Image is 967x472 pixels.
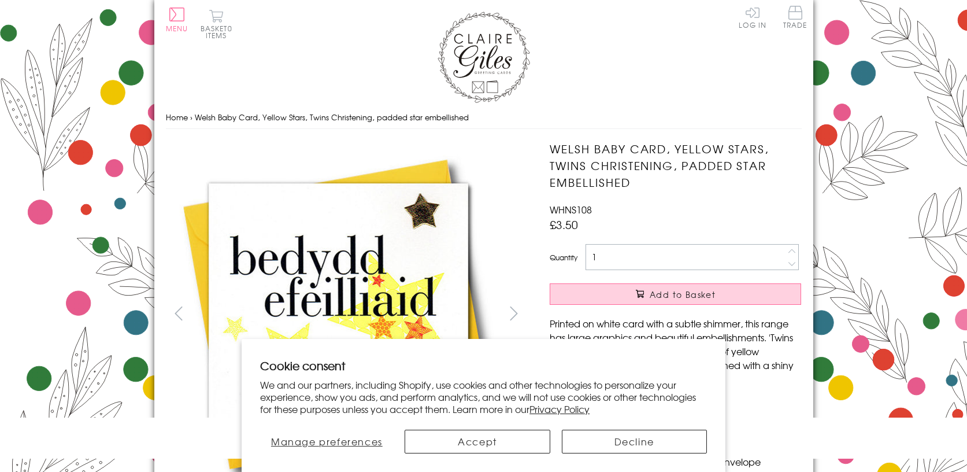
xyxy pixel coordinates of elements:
[166,106,802,130] nav: breadcrumbs
[260,430,393,453] button: Manage preferences
[166,300,192,326] button: prev
[550,316,801,386] p: Printed on white card with a subtle shimmer, this range has large graphics and beautiful embellis...
[166,23,188,34] span: Menu
[206,23,232,40] span: 0 items
[260,357,707,374] h2: Cookie consent
[650,289,716,300] span: Add to Basket
[166,8,188,32] button: Menu
[201,9,232,39] button: Basket0 items
[260,379,707,415] p: We and our partners, including Shopify, use cookies and other technologies to personalize your ex...
[166,112,188,123] a: Home
[550,283,801,305] button: Add to Basket
[783,6,807,28] span: Trade
[405,430,550,453] button: Accept
[783,6,807,31] a: Trade
[271,434,383,448] span: Manage preferences
[190,112,192,123] span: ›
[550,141,801,190] h1: Welsh Baby Card, Yellow Stars, Twins Christening, padded star embellished
[550,216,578,233] span: £3.50
[550,202,592,216] span: WHNS108
[501,300,527,326] button: next
[739,6,766,28] a: Log In
[550,252,577,263] label: Quantity
[529,402,590,416] a: Privacy Policy
[562,430,707,453] button: Decline
[438,12,530,103] img: Claire Giles Greetings Cards
[195,112,469,123] span: Welsh Baby Card, Yellow Stars, Twins Christening, padded star embellished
